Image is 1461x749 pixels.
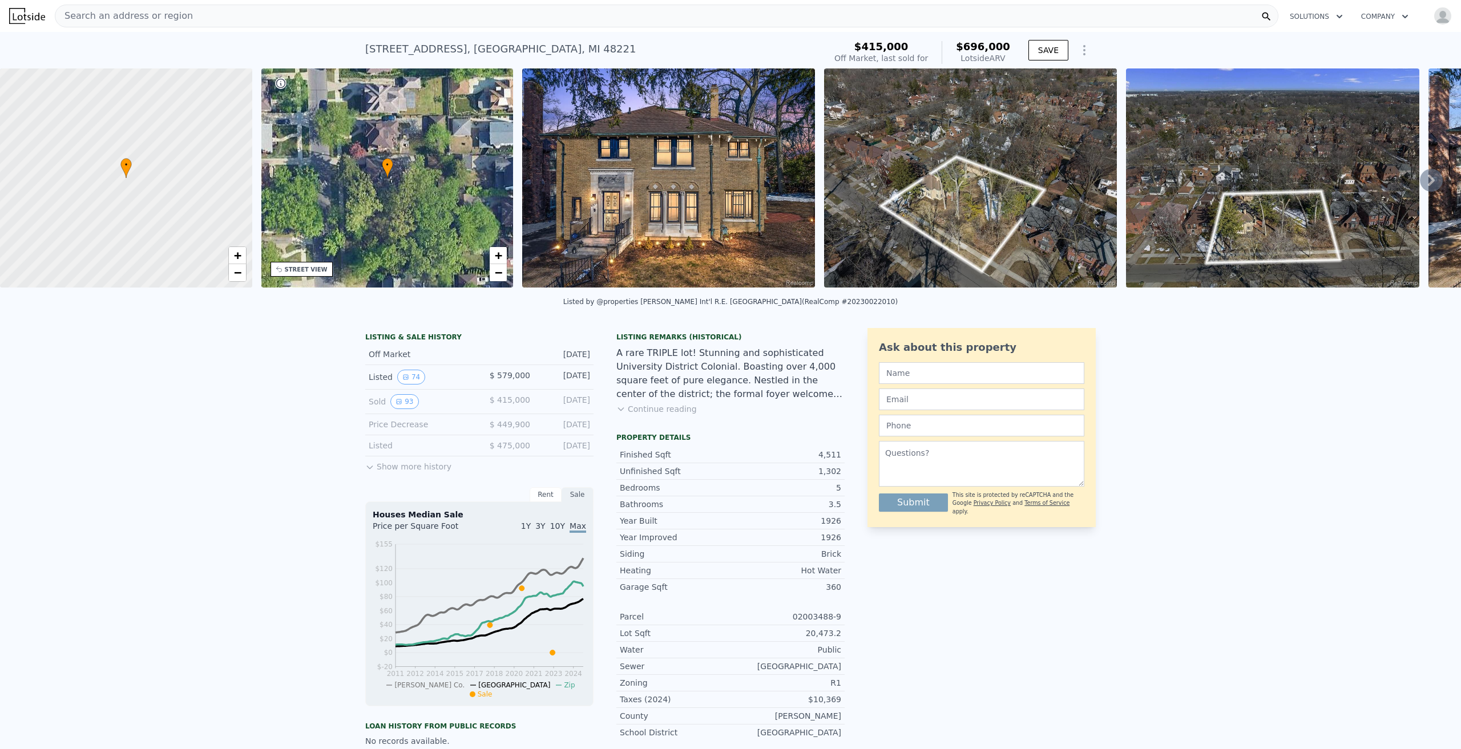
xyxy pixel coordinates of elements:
[426,670,444,678] tspan: 2014
[620,499,730,510] div: Bathrooms
[506,670,523,678] tspan: 2020
[956,41,1010,52] span: $696,000
[369,370,470,384] div: Listed
[730,515,841,527] div: 1926
[229,264,246,281] a: Zoom out
[616,433,845,442] div: Property details
[620,677,730,689] div: Zoning
[233,248,241,262] span: +
[730,565,841,576] div: Hot Water
[730,644,841,655] div: Public
[620,449,730,460] div: Finished Sqft
[564,670,582,678] tspan: 2024
[382,160,393,170] span: •
[1028,40,1068,60] button: SAVE
[879,415,1084,436] input: Phone
[1281,6,1352,27] button: Solutions
[730,465,841,477] div: 1,302
[570,521,586,533] span: Max
[530,487,562,502] div: Rent
[1434,7,1452,25] img: avatar
[730,661,841,672] div: [GEOGRAPHIC_DATA]
[974,500,1011,506] a: Privacy Policy
[879,493,948,512] button: Submit
[620,661,730,672] div: Sewer
[620,644,730,655] div: Water
[495,248,502,262] span: +
[620,515,730,527] div: Year Built
[397,370,425,384] button: View historical data
[406,670,424,678] tspan: 2012
[377,663,393,671] tspan: $-20
[1073,39,1096,62] button: Show Options
[55,9,193,23] span: Search an address or region
[1352,6,1418,27] button: Company
[380,593,393,601] tspan: $80
[521,521,531,531] span: 1Y
[365,735,594,747] div: No records available.
[620,532,730,543] div: Year Improved
[730,611,841,622] div: 02003488-9
[394,681,465,689] span: [PERSON_NAME] Co.
[730,677,841,689] div: R1
[620,694,730,705] div: Taxes (2024)
[539,394,590,409] div: [DATE]
[390,394,418,409] button: View historical data
[478,690,493,698] span: Sale
[229,247,246,264] a: Zoom in
[365,456,451,472] button: Show more history
[730,499,841,510] div: 3.5
[730,532,841,543] div: 1926
[545,670,563,678] tspan: 2023
[879,339,1084,355] div: Ask about this property
[539,419,590,430] div: [DATE]
[730,482,841,493] div: 5
[956,52,1010,64] div: Lotside ARV
[490,371,530,380] span: $ 579,000
[120,158,132,178] div: •
[620,710,730,722] div: County
[879,362,1084,384] input: Name
[495,265,502,280] span: −
[380,635,393,643] tspan: $20
[384,649,393,657] tspan: $0
[854,41,909,52] span: $415,000
[478,681,550,689] span: [GEOGRAPHIC_DATA]
[369,349,470,360] div: Off Market
[564,681,575,689] span: Zip
[535,521,545,531] span: 3Y
[879,388,1084,410] input: Email
[120,160,132,170] span: •
[490,247,507,264] a: Zoom in
[620,465,730,477] div: Unfinished Sqft
[382,158,393,178] div: •
[1024,500,1069,506] a: Terms of Service
[620,565,730,576] div: Heating
[539,440,590,451] div: [DATE]
[620,581,730,593] div: Garage Sqft
[380,607,393,615] tspan: $60
[373,509,586,520] div: Houses Median Sale
[490,420,530,429] span: $ 449,900
[834,52,928,64] div: Off Market, last sold for
[486,670,503,678] tspan: 2018
[730,449,841,460] div: 4,511
[730,627,841,639] div: 20,473.2
[730,694,841,705] div: $10,369
[550,521,565,531] span: 10Y
[9,8,45,24] img: Lotside
[525,670,543,678] tspan: 2021
[620,482,730,493] div: Bedrooms
[373,520,479,539] div: Price per Square Foot
[620,611,730,622] div: Parcel
[446,670,464,678] tspan: 2015
[365,41,636,57] div: [STREET_ADDRESS] , [GEOGRAPHIC_DATA] , MI 48221
[620,548,730,560] div: Siding
[730,710,841,722] div: [PERSON_NAME]
[375,565,393,573] tspan: $120
[490,395,530,404] span: $ 415,000
[620,627,730,639] div: Lot Sqft
[620,727,730,738] div: School District
[490,441,530,450] span: $ 475,000
[563,298,898,306] div: Listed by @properties [PERSON_NAME] Int'l R.E. [GEOGRAPHIC_DATA] (RealComp #20230022010)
